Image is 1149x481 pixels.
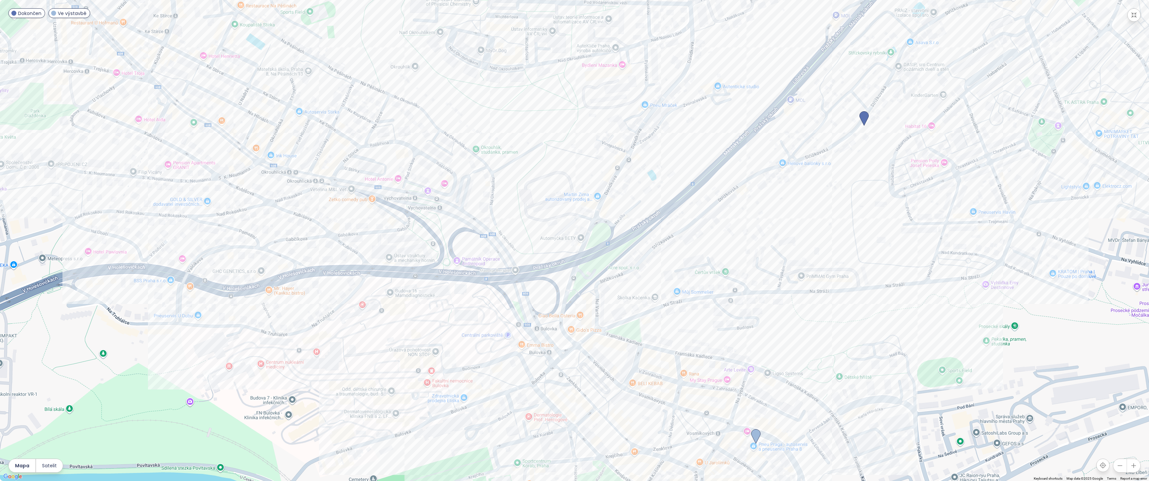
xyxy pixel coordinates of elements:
[1107,477,1116,480] a: Terms (opens in new tab)
[9,459,35,472] button: Mapa
[1066,477,1103,480] span: Map data ©2025 Google
[36,459,63,472] button: Satelit
[1034,476,1062,481] button: Keyboard shortcuts
[2,472,24,481] img: Google
[1120,477,1147,480] a: Report a map error
[58,10,87,17] span: Ve výstavbě
[18,10,41,17] span: Dokončen
[42,462,57,469] span: Satelit
[2,472,24,481] a: Open this area in Google Maps (opens a new window)
[15,462,29,469] span: Mapa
